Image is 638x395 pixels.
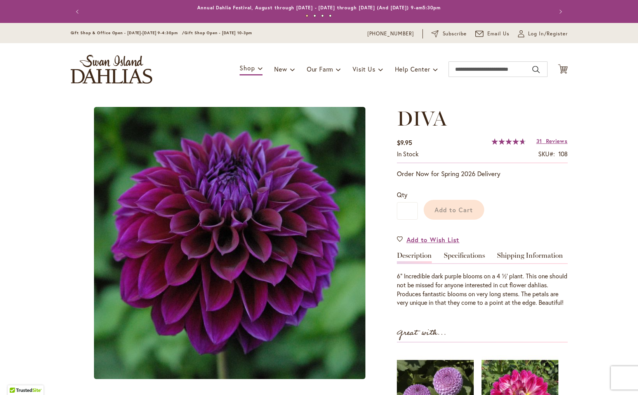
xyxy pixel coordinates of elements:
span: Add to Wish List [407,235,460,244]
span: Email Us [487,30,509,38]
a: 31 Reviews [536,137,568,145]
button: 2 of 4 [313,14,316,17]
div: 95% [492,138,526,145]
span: Help Center [395,65,430,73]
strong: Great with... [397,327,447,339]
span: Log In/Register [528,30,568,38]
a: store logo [71,55,152,84]
p: Order Now for Spring 2026 Delivery [397,169,568,178]
a: Log In/Register [518,30,568,38]
button: Next [552,4,568,19]
span: Gift Shop Open - [DATE] 10-3pm [184,30,252,35]
span: In stock [397,150,419,158]
a: Description [397,252,432,263]
span: Our Farm [307,65,333,73]
button: 4 of 4 [329,14,332,17]
span: Gift Shop & Office Open - [DATE]-[DATE] 9-4:30pm / [71,30,185,35]
span: $9.95 [397,138,412,147]
a: Add to Wish List [397,235,460,244]
span: DIVA [397,106,447,131]
span: Qty [397,191,407,199]
div: 6” Incredible dark purple blooms on a 4 ½’ plant. This one should not be missed for anyone intere... [397,272,568,307]
button: 3 of 4 [321,14,324,17]
iframe: Launch Accessibility Center [6,367,28,389]
span: 31 [536,137,542,145]
img: main product photo [94,107,365,379]
span: Visit Us [353,65,375,73]
a: Specifications [444,252,485,263]
a: Annual Dahlia Festival, August through [DATE] - [DATE] through [DATE] (And [DATE]) 9-am5:30pm [197,5,441,10]
button: 1 of 4 [306,14,308,17]
button: Previous [71,4,86,19]
span: Reviews [546,137,568,145]
div: Detailed Product Info [397,252,568,307]
span: Subscribe [443,30,467,38]
div: 108 [558,150,568,159]
a: [PHONE_NUMBER] [367,30,414,38]
strong: SKU [538,150,555,158]
a: Subscribe [431,30,467,38]
div: Availability [397,150,419,159]
span: New [274,65,287,73]
span: Shop [240,64,255,72]
a: Shipping Information [497,252,563,263]
a: Email Us [475,30,509,38]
